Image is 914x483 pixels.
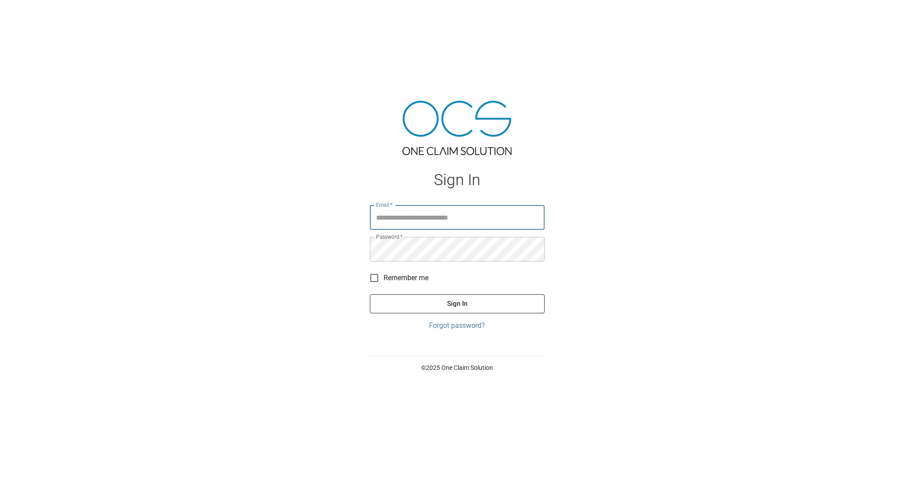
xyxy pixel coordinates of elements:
[370,320,545,331] a: Forgot password?
[402,101,512,155] img: ocs-logo-tra.png
[376,201,393,209] label: Email
[376,233,402,240] label: Password
[11,5,46,23] img: ocs-logo-white-transparent.png
[384,273,429,283] span: Remember me
[370,363,545,372] p: © 2025 One Claim Solution
[370,294,545,313] button: Sign In
[370,171,545,189] h1: Sign In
